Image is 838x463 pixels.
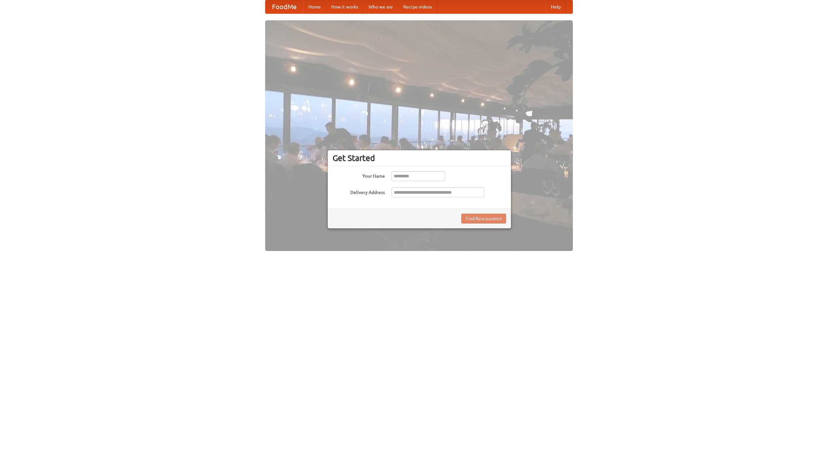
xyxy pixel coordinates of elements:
a: Who we are [363,0,398,13]
label: Your Name [333,171,385,179]
a: Home [303,0,326,13]
button: Find Restaurants! [461,214,506,223]
label: Delivery Address [333,187,385,196]
a: FoodMe [265,0,303,13]
a: How it works [326,0,363,13]
a: Recipe videos [398,0,437,13]
h3: Get Started [333,153,506,163]
a: Help [546,0,566,13]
